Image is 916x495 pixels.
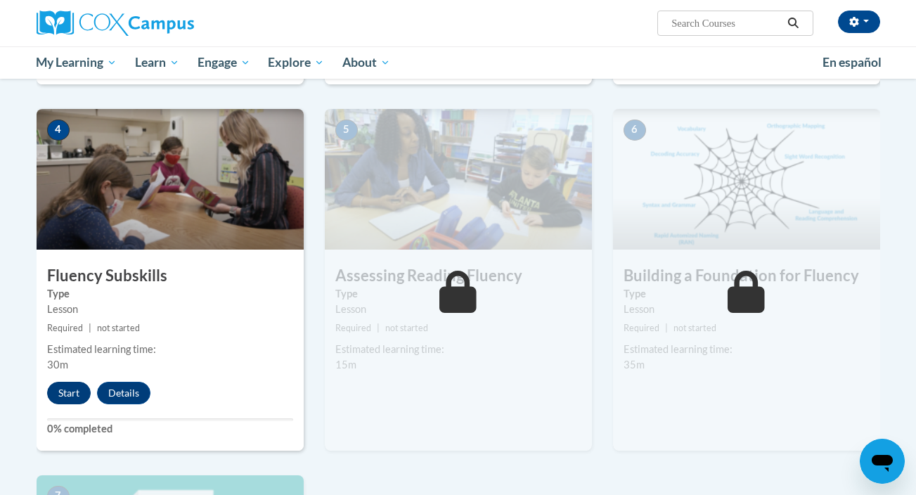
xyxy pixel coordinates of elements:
[613,109,880,250] img: Course Image
[335,286,581,302] label: Type
[37,265,304,287] h3: Fluency Subskills
[47,359,68,371] span: 30m
[335,359,356,371] span: 15m
[813,48,891,77] a: En español
[259,46,333,79] a: Explore
[342,54,390,71] span: About
[385,323,428,333] span: not started
[47,302,293,317] div: Lesson
[126,46,188,79] a: Learn
[36,54,117,71] span: My Learning
[47,323,83,333] span: Required
[624,286,870,302] label: Type
[188,46,259,79] a: Engage
[624,120,646,141] span: 6
[47,342,293,357] div: Estimated learning time:
[624,323,659,333] span: Required
[673,323,716,333] span: not started
[37,11,304,36] a: Cox Campus
[37,109,304,250] img: Course Image
[135,54,179,71] span: Learn
[860,439,905,484] iframe: Button to launch messaging window
[89,323,91,333] span: |
[47,421,293,437] label: 0% completed
[823,55,882,70] span: En español
[47,382,91,404] button: Start
[670,15,782,32] input: Search Courses
[198,54,250,71] span: Engage
[97,323,140,333] span: not started
[377,323,380,333] span: |
[335,342,581,357] div: Estimated learning time:
[97,382,150,404] button: Details
[624,302,870,317] div: Lesson
[268,54,324,71] span: Explore
[335,120,358,141] span: 5
[27,46,127,79] a: My Learning
[335,323,371,333] span: Required
[335,302,581,317] div: Lesson
[325,109,592,250] img: Course Image
[613,265,880,287] h3: Building a Foundation for Fluency
[838,11,880,33] button: Account Settings
[624,342,870,357] div: Estimated learning time:
[325,265,592,287] h3: Assessing Reading Fluency
[47,120,70,141] span: 4
[333,46,399,79] a: About
[15,46,901,79] div: Main menu
[624,359,645,371] span: 35m
[665,323,668,333] span: |
[47,286,293,302] label: Type
[37,11,194,36] img: Cox Campus
[782,15,804,32] button: Search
